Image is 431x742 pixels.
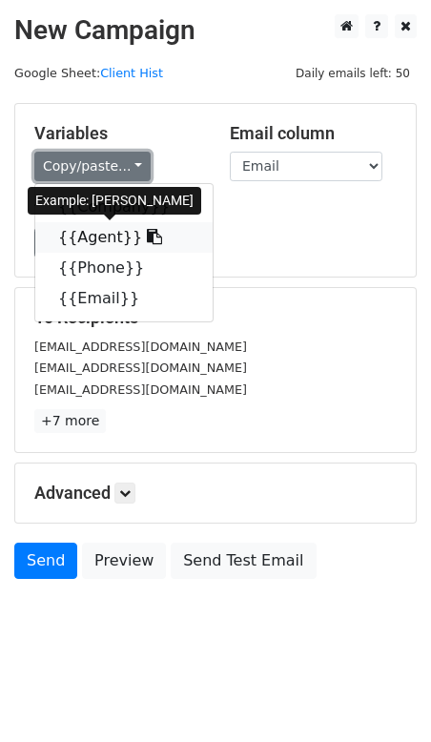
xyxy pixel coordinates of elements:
a: Preview [82,543,166,579]
div: Example: [PERSON_NAME] [28,187,201,215]
h2: New Campaign [14,14,417,47]
small: [EMAIL_ADDRESS][DOMAIN_NAME] [34,361,247,375]
a: {{Phone}} [35,253,213,283]
a: Copy/paste... [34,152,151,181]
h5: Variables [34,123,201,144]
a: {{Email}} [35,283,213,314]
a: Send Test Email [171,543,316,579]
h5: 10 Recipients [34,307,397,328]
a: Daily emails left: 50 [289,66,417,80]
a: +7 more [34,409,106,433]
small: [EMAIL_ADDRESS][DOMAIN_NAME] [34,340,247,354]
small: Google Sheet: [14,66,163,80]
small: [EMAIL_ADDRESS][DOMAIN_NAME] [34,382,247,397]
h5: Email column [230,123,397,144]
a: {{Agent}} [35,222,213,253]
h5: Advanced [34,483,397,504]
a: Client Hist [100,66,163,80]
span: Daily emails left: 50 [289,63,417,84]
iframe: Chat Widget [336,650,431,742]
a: Send [14,543,77,579]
